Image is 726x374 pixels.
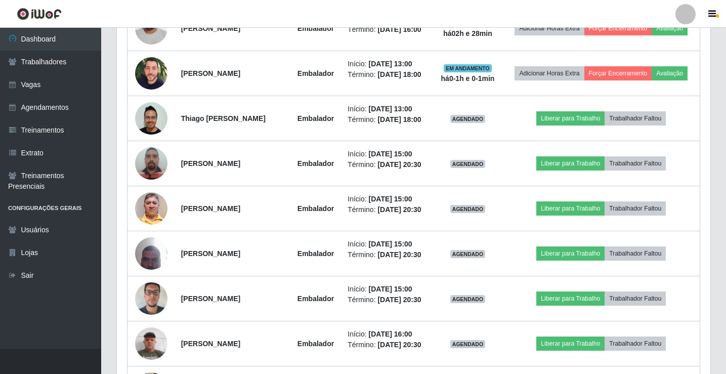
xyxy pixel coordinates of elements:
img: 1709375112510.jpeg [135,322,167,365]
img: 1740418670523.jpeg [135,277,167,320]
img: 1687914027317.jpeg [135,180,167,237]
strong: Embalador [297,114,334,122]
button: Trabalhador Faltou [605,337,666,351]
time: [DATE] 15:00 [369,240,412,248]
li: Término: [348,24,426,35]
img: 1683118670739.jpeg [135,53,167,93]
strong: Embalador [297,340,334,348]
img: 1686264689334.jpeg [135,142,167,185]
strong: há 02 h e 28 min [443,29,492,37]
button: Trabalhador Faltou [605,292,666,306]
strong: Thiago [PERSON_NAME] [181,114,266,122]
span: AGENDADO [450,160,486,168]
button: Liberar para Trabalho [536,201,605,216]
button: Liberar para Trabalho [536,337,605,351]
button: Liberar para Trabalho [536,292,605,306]
strong: [PERSON_NAME] [181,340,240,348]
li: Início: [348,329,426,340]
strong: [PERSON_NAME] [181,204,240,213]
button: Trabalhador Faltou [605,201,666,216]
button: Forçar Encerramento [584,21,652,35]
time: [DATE] 15:00 [369,195,412,203]
strong: há 0-1 h e 0-1 min [441,74,495,82]
button: Adicionar Horas Extra [515,21,584,35]
span: AGENDADO [450,295,486,303]
li: Término: [348,69,426,80]
time: [DATE] 20:30 [377,251,421,259]
span: AGENDADO [450,340,486,348]
li: Término: [348,114,426,125]
span: AGENDADO [450,250,486,258]
time: [DATE] 20:30 [377,341,421,349]
time: [DATE] 15:00 [369,150,412,158]
button: Trabalhador Faltou [605,111,666,126]
time: [DATE] 20:30 [377,296,421,304]
li: Término: [348,295,426,305]
li: Início: [348,284,426,295]
time: [DATE] 16:00 [369,330,412,338]
time: [DATE] 18:00 [377,115,421,123]
strong: Embalador [297,69,334,77]
time: [DATE] 20:30 [377,160,421,169]
li: Início: [348,59,426,69]
time: [DATE] 16:00 [377,25,421,33]
time: [DATE] 13:00 [369,60,412,68]
span: EM ANDAMENTO [444,64,492,72]
button: Liberar para Trabalho [536,156,605,171]
li: Término: [348,159,426,170]
strong: Embalador [297,204,334,213]
li: Início: [348,149,426,159]
li: Término: [348,340,426,350]
time: [DATE] 15:00 [369,285,412,293]
button: Liberar para Trabalho [536,246,605,261]
button: Avaliação [652,21,688,35]
button: Trabalhador Faltou [605,246,666,261]
strong: Embalador [297,159,334,168]
strong: [PERSON_NAME] [181,159,240,168]
strong: [PERSON_NAME] [181,69,240,77]
li: Início: [348,194,426,204]
li: Início: [348,239,426,250]
span: AGENDADO [450,205,486,213]
img: CoreUI Logo [17,8,62,20]
button: Trabalhador Faltou [605,156,666,171]
time: [DATE] 13:00 [369,105,412,113]
li: Término: [348,204,426,215]
strong: Embalador [297,295,334,303]
strong: [PERSON_NAME] [181,295,240,303]
button: Liberar para Trabalho [536,111,605,126]
button: Adicionar Horas Extra [515,66,584,80]
strong: [PERSON_NAME] [181,24,240,32]
li: Término: [348,250,426,260]
button: Avaliação [652,66,688,80]
time: [DATE] 18:00 [377,70,421,78]
li: Início: [348,104,426,114]
button: Forçar Encerramento [584,66,652,80]
strong: [PERSON_NAME] [181,250,240,258]
img: 1722619557508.jpeg [135,232,167,275]
span: AGENDADO [450,115,486,123]
time: [DATE] 20:30 [377,205,421,214]
strong: Embalador [297,250,334,258]
img: 1756896363934.jpeg [135,102,167,135]
strong: Embalador [297,24,334,32]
